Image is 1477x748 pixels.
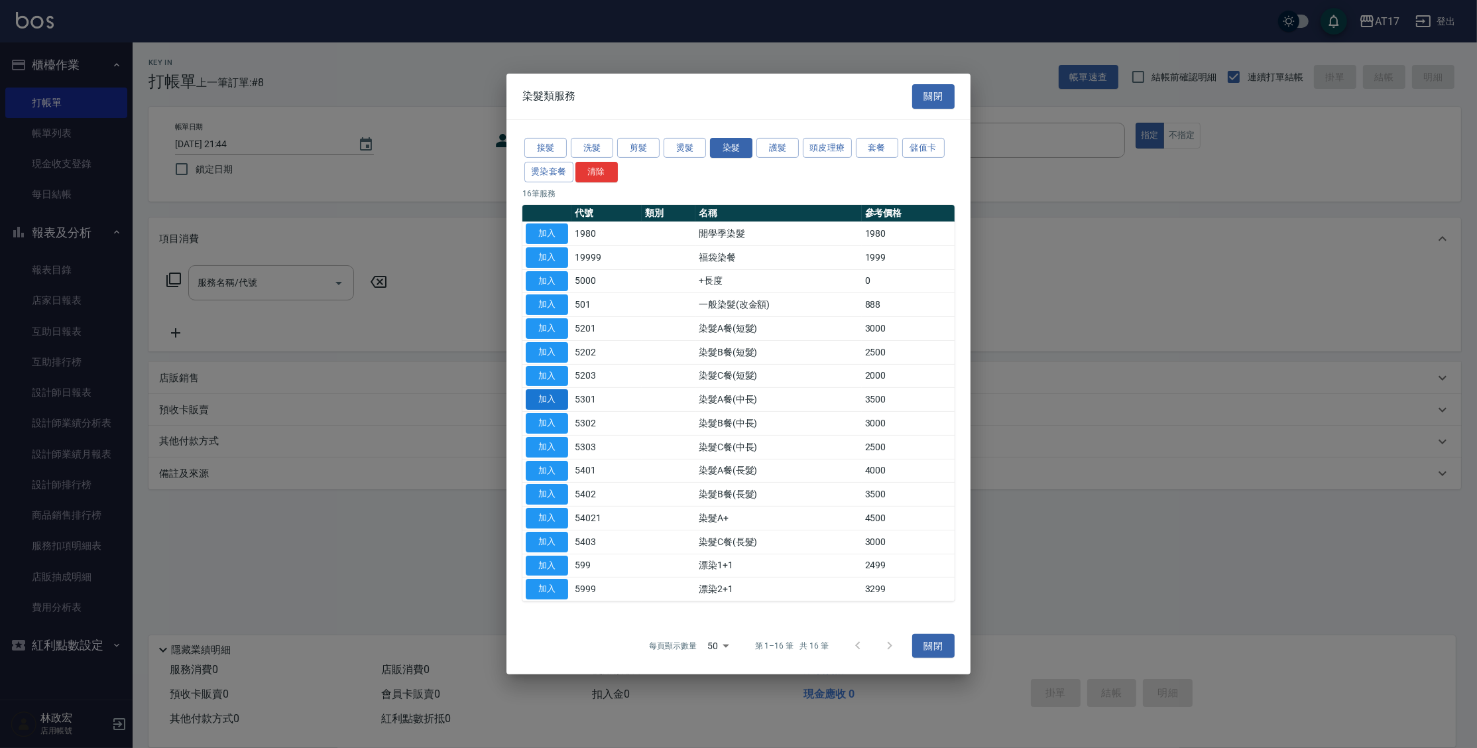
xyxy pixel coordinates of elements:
button: 加入 [526,460,568,481]
button: 加入 [526,508,568,529]
td: 染髮A餐(中長) [695,388,862,412]
td: 2499 [862,554,955,578]
td: 5202 [571,340,642,364]
td: 5302 [571,411,642,435]
td: 4500 [862,506,955,530]
span: 染髮類服務 [522,90,575,103]
td: 5303 [571,435,642,459]
button: 加入 [526,437,568,458]
td: 染髮A+ [695,506,862,530]
button: 燙髮 [664,137,706,158]
button: 加入 [526,247,568,268]
td: 漂染1+1 [695,554,862,578]
button: 加入 [526,389,568,410]
button: 加入 [526,555,568,576]
button: 關閉 [912,634,955,658]
td: 599 [571,554,642,578]
div: 50 [702,628,734,664]
td: 3299 [862,578,955,601]
td: 5000 [571,269,642,293]
td: 5201 [571,316,642,340]
button: 染髮 [710,137,752,158]
td: 5403 [571,530,642,554]
button: 加入 [526,365,568,386]
th: 參考價格 [862,205,955,222]
td: 染髮A餐(長髮) [695,459,862,483]
button: 護髮 [756,137,799,158]
td: 染髮C餐(短髮) [695,364,862,388]
td: +長度 [695,269,862,293]
td: 染髮A餐(短髮) [695,316,862,340]
td: 染髮C餐(長髮) [695,530,862,554]
td: 3500 [862,388,955,412]
td: 一般染髮(改金額) [695,293,862,317]
button: 燙染套餐 [524,162,573,182]
button: 頭皮理療 [803,137,852,158]
button: 加入 [526,294,568,315]
td: 5402 [571,483,642,507]
td: 5301 [571,388,642,412]
td: 501 [571,293,642,317]
button: 洗髮 [571,137,613,158]
button: 剪髮 [617,137,660,158]
button: 接髮 [524,137,567,158]
td: 888 [862,293,955,317]
button: 加入 [526,223,568,244]
td: 54021 [571,506,642,530]
td: 2000 [862,364,955,388]
button: 儲值卡 [902,137,945,158]
td: 4000 [862,459,955,483]
button: 加入 [526,413,568,434]
button: 加入 [526,484,568,505]
td: 3000 [862,316,955,340]
p: 16 筆服務 [522,188,955,200]
td: 開學季染髮 [695,221,862,245]
td: 19999 [571,245,642,269]
th: 類別 [642,205,695,222]
td: 5401 [571,459,642,483]
td: 5999 [571,578,642,601]
td: 染髮B餐(長髮) [695,483,862,507]
th: 名稱 [695,205,862,222]
th: 代號 [571,205,642,222]
p: 第 1–16 筆 共 16 筆 [755,640,829,652]
p: 每頁顯示數量 [649,640,697,652]
td: 1999 [862,245,955,269]
td: 染髮B餐(短髮) [695,340,862,364]
td: 3500 [862,483,955,507]
td: 福袋染餐 [695,245,862,269]
td: 2500 [862,340,955,364]
td: 0 [862,269,955,293]
td: 3000 [862,411,955,435]
td: 染髮B餐(中長) [695,411,862,435]
button: 清除 [575,162,618,182]
button: 加入 [526,579,568,599]
button: 加入 [526,271,568,291]
button: 套餐 [856,137,898,158]
td: 1980 [571,221,642,245]
button: 加入 [526,318,568,339]
button: 關閉 [912,84,955,109]
button: 加入 [526,532,568,552]
button: 加入 [526,342,568,363]
td: 1980 [862,221,955,245]
td: 5203 [571,364,642,388]
td: 2500 [862,435,955,459]
td: 染髮C餐(中長) [695,435,862,459]
td: 3000 [862,530,955,554]
td: 漂染2+1 [695,578,862,601]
